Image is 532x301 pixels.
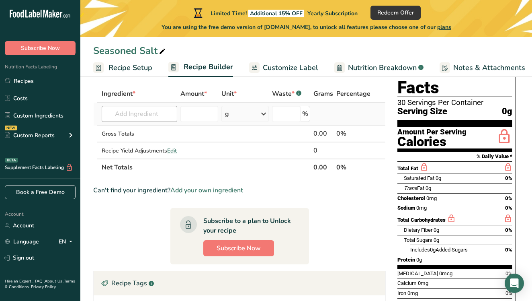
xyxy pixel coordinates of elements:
span: 0g [436,175,441,181]
span: Notes & Attachments [453,62,525,73]
span: Calcium [397,280,417,286]
div: Waste [272,89,301,99]
span: Nutrition Breakdown [348,62,417,73]
button: Subscribe Now [5,41,76,55]
span: 0mg [407,290,418,296]
span: Subscribe Now [217,243,261,253]
span: 0mg [416,205,427,211]
span: 0% [505,290,512,296]
span: 0mg [418,280,428,286]
a: Terms & Conditions . [5,278,75,290]
a: Recipe Builder [168,58,233,77]
span: Additional 15% OFF [248,10,304,17]
span: 0% [505,270,512,276]
a: Book a Free Demo [5,185,76,199]
span: Edit [167,147,177,155]
a: Recipe Setup [93,59,152,77]
a: About Us . [45,278,64,284]
span: Total Fat [397,165,418,171]
a: Customize Label [249,59,318,77]
span: Dietary Fiber [404,227,432,233]
div: Amount Per Serving [397,128,467,136]
th: Net Totals [100,159,312,175]
span: Protein [397,257,415,263]
div: g [225,109,229,119]
span: Saturated Fat [404,175,434,181]
span: Fat [404,185,424,191]
a: Language [5,235,39,249]
span: 0g [434,237,439,243]
span: Iron [397,290,406,296]
span: Grams [313,89,333,99]
div: 0% [336,129,370,138]
span: 0% [505,195,512,201]
span: 0% [505,175,512,181]
span: 0mcg [439,270,452,276]
div: 30 Servings Per Container [397,99,512,107]
input: Add Ingredient [102,106,177,122]
div: Limited Time! [192,8,358,18]
div: Calories [397,136,467,148]
div: Subscribe to a plan to Unlock your recipe [203,216,293,235]
a: Hire an Expert . [5,278,33,284]
span: You are using the free demo version of [DOMAIN_NAME], to unlock all features please choose one of... [162,23,451,31]
span: Amount [180,89,207,99]
a: Nutrition Breakdown [334,59,424,77]
span: Recipe Builder [184,62,233,72]
a: Notes & Attachments [440,59,525,77]
span: 0% [505,227,512,233]
div: EN [59,237,76,247]
span: 0g [434,227,439,233]
span: Total Sugars [404,237,432,243]
div: Seasoned Salt [93,43,167,58]
i: Trans [404,185,417,191]
span: Yearly Subscription [307,10,358,17]
div: Gross Totals [102,130,177,138]
span: Sodium [397,205,415,211]
span: Redeem Offer [377,8,414,17]
span: Recipe Setup [108,62,152,73]
span: plans [437,23,451,31]
span: 0% [505,247,512,253]
span: Includes Added Sugars [410,247,468,253]
a: Privacy Policy [31,284,56,290]
div: Recipe Tags [94,271,385,295]
th: 0% [335,159,372,175]
span: Ingredient [102,89,135,99]
div: 0 [313,146,333,155]
h1: Nutrition Facts [397,60,512,97]
span: 0mg [426,195,437,201]
a: FAQ . [35,278,45,284]
span: Subscribe Now [21,44,60,52]
section: % Daily Value * [397,152,512,161]
div: 0.00 [313,129,333,138]
span: Serving Size [397,107,447,117]
span: 0g [416,257,422,263]
button: Redeem Offer [370,6,421,20]
div: BETA [5,158,18,163]
th: 0.00 [312,159,335,175]
div: Recipe Yield Adjustments [102,146,177,155]
div: NEW [5,126,17,130]
span: Unit [221,89,237,99]
div: Open Intercom Messenger [505,274,524,293]
span: 0g [430,247,436,253]
span: 0g [426,185,431,191]
span: Cholesterol [397,195,425,201]
div: Custom Reports [5,131,55,140]
span: Add your own ingredient [170,186,243,195]
span: [MEDICAL_DATA] [397,270,438,276]
span: Total Carbohydrates [397,217,446,223]
span: Percentage [336,89,370,99]
button: Subscribe Now [203,240,274,256]
span: Customize Label [263,62,318,73]
span: 0g [502,107,512,117]
div: Can't find your ingredient? [93,186,386,195]
span: 0% [505,205,512,211]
